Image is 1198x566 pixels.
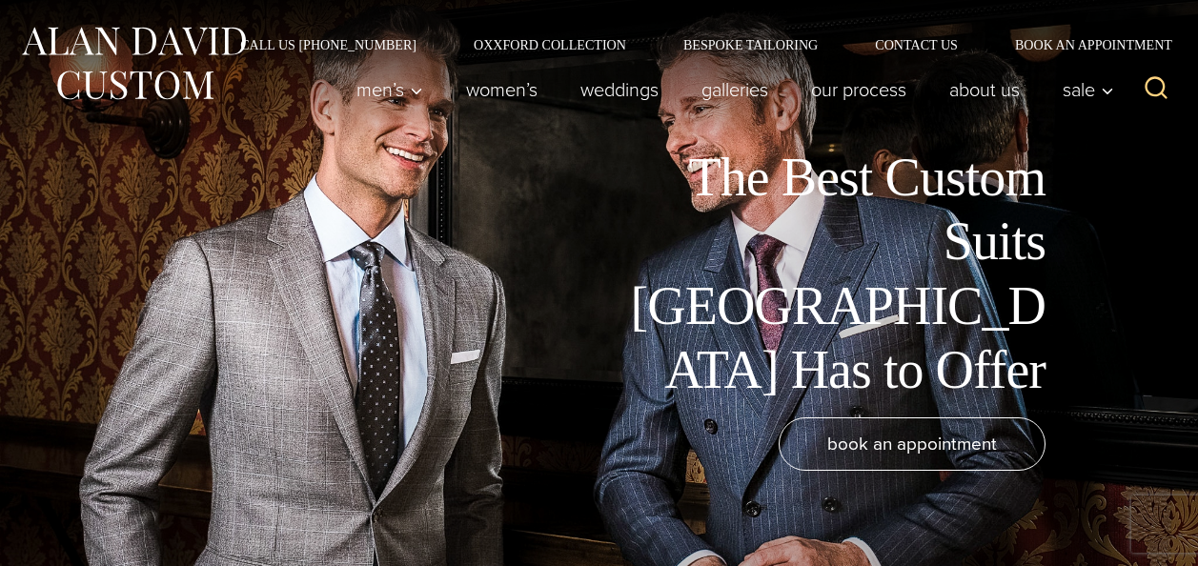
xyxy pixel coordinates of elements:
span: Sale [1063,80,1114,99]
img: Alan David Custom [19,21,248,106]
a: Our Process [790,71,928,109]
a: weddings [559,71,680,109]
a: Oxxford Collection [445,38,655,51]
a: Book an Appointment [986,38,1179,51]
span: book an appointment [827,430,997,457]
a: Bespoke Tailoring [655,38,846,51]
nav: Secondary Navigation [212,38,1179,51]
a: Women’s [445,71,559,109]
a: Contact Us [846,38,986,51]
span: Men’s [356,80,423,99]
button: View Search Form [1133,67,1179,112]
nav: Primary Navigation [335,71,1125,109]
a: Galleries [680,71,790,109]
a: Call Us [PHONE_NUMBER] [212,38,445,51]
h1: The Best Custom Suits [GEOGRAPHIC_DATA] Has to Offer [617,146,1046,402]
a: book an appointment [779,417,1046,471]
a: About Us [928,71,1042,109]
